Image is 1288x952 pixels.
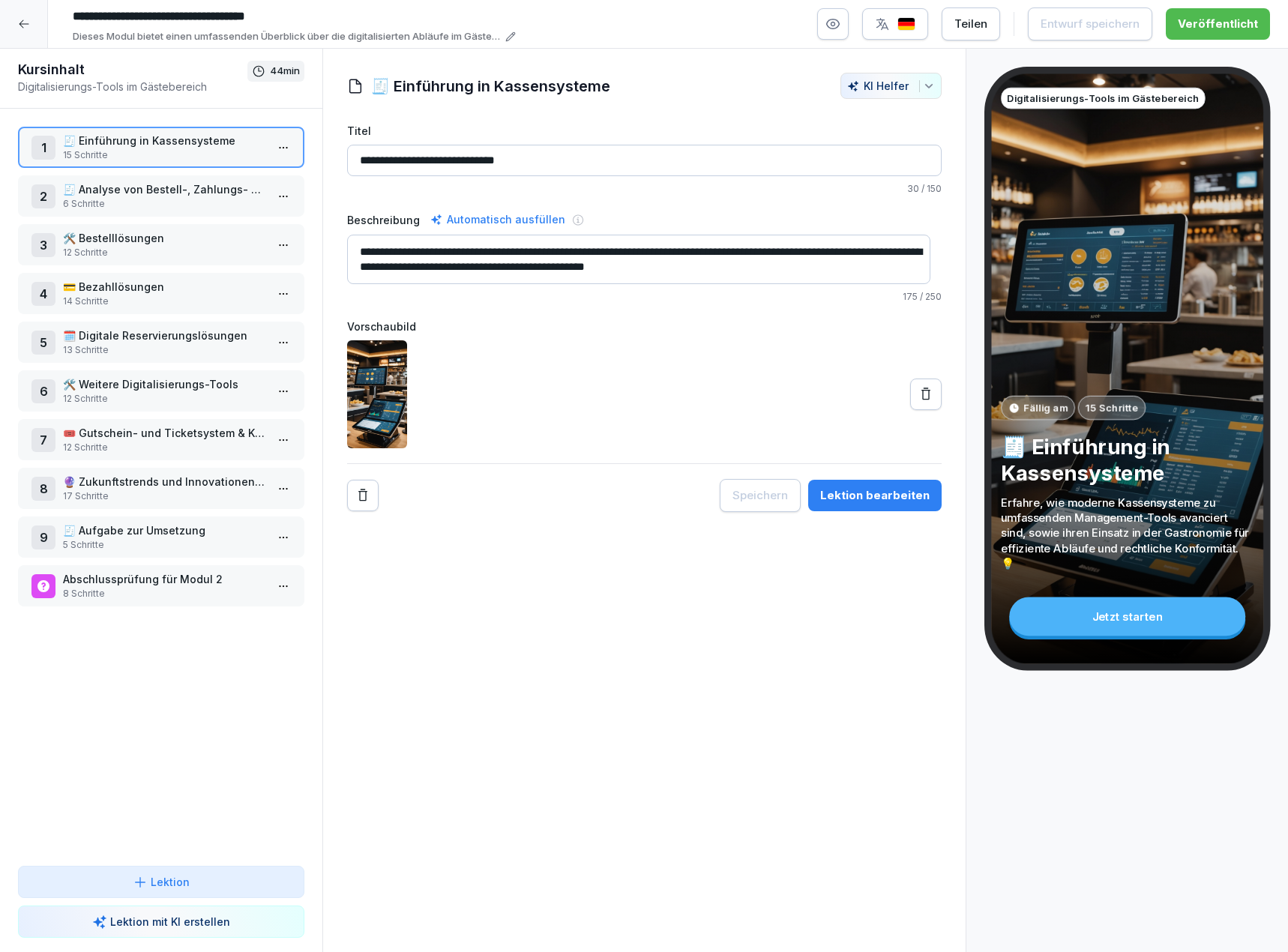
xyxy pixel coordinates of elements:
div: 5 [31,331,55,355]
p: Lektion [151,874,190,890]
button: Veröffentlicht [1166,8,1270,40]
button: KI Helfer [840,73,942,99]
div: Speichern [732,487,788,504]
h1: 🧾 Einführung in Kassensysteme [371,75,610,97]
p: Lektion mit KI erstellen [110,914,230,930]
p: / 250 [347,290,942,304]
p: Erfahre, wie moderne Kassensysteme zu umfassenden Management-Tools avanciert sind, sowie ihren Ei... [1001,495,1254,571]
p: Abschlussprüfung für Modul 2 [63,571,265,587]
button: Lektion bearbeiten [808,480,942,511]
p: 12 Schritte [63,392,265,406]
div: 6 [31,379,55,403]
button: Speichern [720,479,801,512]
p: / 150 [347,182,942,196]
p: 13 Schritte [63,343,265,357]
p: 5 Schritte [63,538,265,552]
img: de.svg [897,17,915,31]
button: Remove [347,480,379,511]
div: 8 [31,477,55,501]
div: 1🧾 Einführung in Kassensysteme15 Schritte [18,127,304,168]
div: Veröffentlicht [1178,16,1258,32]
p: 12 Schritte [63,246,265,259]
p: 12 Schritte [63,441,265,454]
div: 1 [31,136,55,160]
p: 44 min [270,64,300,79]
div: 9 [31,525,55,549]
span: 30 [907,183,919,194]
div: 8🔮 Zukunftstrends und Innovationen im Gästebereich17 Schritte [18,468,304,509]
div: Teilen [954,16,987,32]
div: 3🛠️ Bestelllösungen12 Schritte [18,224,304,265]
p: 15 Schritte [1085,400,1137,415]
h1: Kursinhalt [18,61,247,79]
div: Abschlussprüfung für Modul 28 Schritte [18,565,304,606]
div: 2 [31,184,55,208]
p: 6 Schritte [63,197,265,211]
p: 8 Schritte [63,587,265,600]
button: Entwurf speichern [1028,7,1152,40]
div: KI Helfer [847,79,935,92]
p: Digitalisierungs-Tools im Gästebereich [18,79,247,94]
div: Jetzt starten [1009,597,1245,636]
span: 175 [903,291,918,302]
div: 4💳 Bezahllösungen14 Schritte [18,273,304,314]
div: 3 [31,233,55,257]
label: Vorschaubild [347,319,942,334]
div: 6🛠️ Weitere Digitalisierungs-Tools12 Schritte [18,370,304,412]
button: Lektion mit KI erstellen [18,906,304,938]
p: 🛠️ Weitere Digitalisierungs-Tools [63,376,265,392]
div: 7 [31,428,55,452]
button: Lektion [18,866,304,898]
img: ibysh3wzatzstfs49kqagmgl.png [347,340,407,448]
div: 7🎟️ Gutschein- und Ticketsystem & Kiosk- und Vending-Lösungen12 Schritte [18,419,304,460]
div: 5🗓️ Digitale Reservierungslösungen13 Schritte [18,322,304,363]
p: Fällig am [1023,400,1067,415]
p: 🛠️ Bestelllösungen [63,230,265,246]
div: 2🧾 Analyse von Bestell-, Zahlungs- und Reservierungslösungen6 Schritte [18,175,304,217]
label: Titel [347,123,942,139]
p: Dieses Modul bietet einen umfassenden Überblick über die digitalisierten Abläufe im Gästebereich ... [73,29,501,44]
p: 🗓️ Digitale Reservierungslösungen [63,328,265,343]
p: 17 Schritte [63,489,265,503]
p: 🧾 Einführung in Kassensysteme [1001,434,1254,486]
p: Digitalisierungs-Tools im Gästebereich [1007,91,1199,105]
p: 🧾 Analyse von Bestell-, Zahlungs- und Reservierungslösungen [63,181,265,197]
p: 🧾 Einführung in Kassensysteme [63,133,265,148]
div: 9🧾 Aufgabe zur Umsetzung5 Schritte [18,516,304,558]
p: 🔮 Zukunftstrends und Innovationen im Gästebereich [63,474,265,489]
p: 15 Schritte [63,148,265,162]
div: Entwurf speichern [1041,16,1140,32]
div: Automatisch ausfüllen [427,211,568,229]
div: Lektion bearbeiten [820,487,930,504]
button: Teilen [942,7,1000,40]
p: 🧾 Aufgabe zur Umsetzung [63,522,265,538]
label: Beschreibung [347,212,420,228]
div: 4 [31,282,55,306]
p: 💳 Bezahllösungen [63,279,265,295]
p: 14 Schritte [63,295,265,308]
p: 🎟️ Gutschein- und Ticketsystem & Kiosk- und Vending-Lösungen [63,425,265,441]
